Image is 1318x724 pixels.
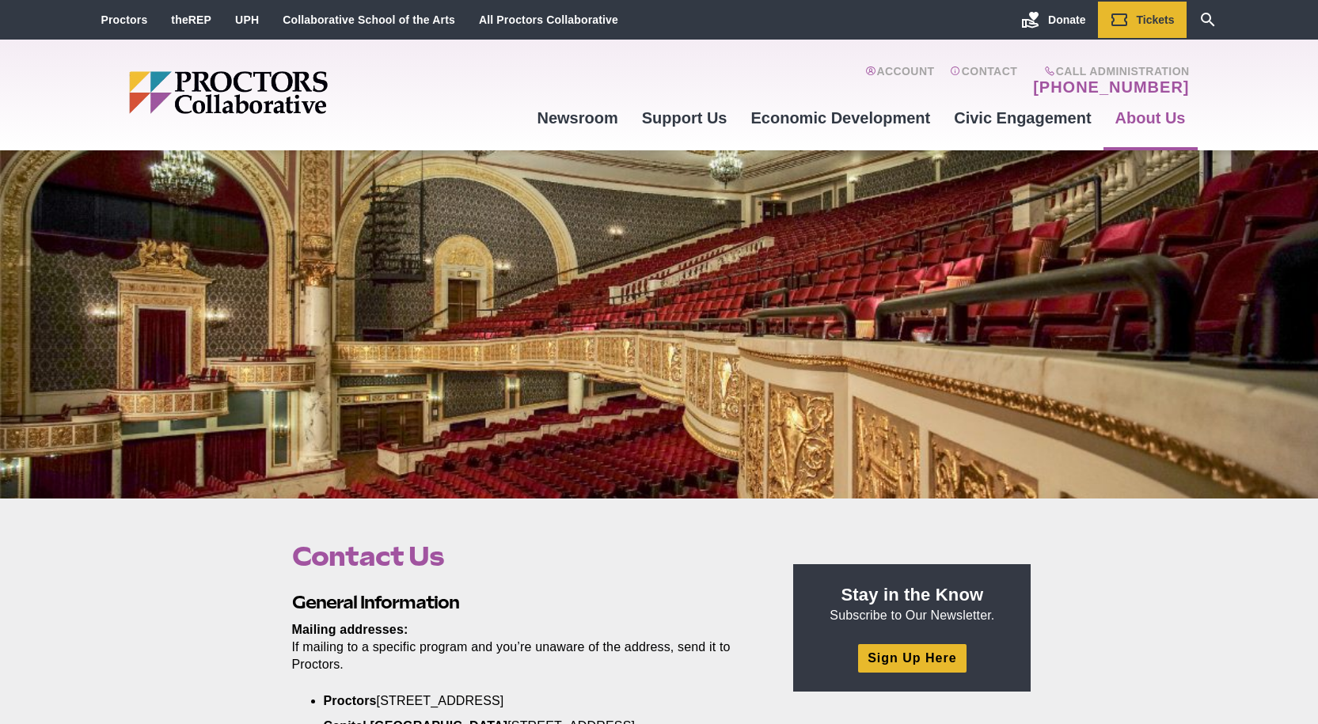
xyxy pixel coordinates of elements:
a: theREP [171,13,211,26]
a: Newsroom [525,97,629,139]
a: Donate [1009,2,1097,38]
a: Contact [950,65,1017,97]
a: Tickets [1098,2,1187,38]
li: [STREET_ADDRESS] [324,692,734,710]
strong: Proctors [324,694,377,707]
a: Economic Development [739,97,943,139]
a: Civic Engagement [942,97,1103,139]
strong: Mailing addresses: [292,623,408,636]
a: [PHONE_NUMBER] [1033,78,1189,97]
h2: General Information [292,590,758,615]
a: UPH [235,13,259,26]
h1: Contact Us [292,541,758,571]
strong: Stay in the Know [841,585,984,605]
a: About Us [1103,97,1198,139]
p: Subscribe to Our Newsletter. [812,583,1012,624]
span: Donate [1048,13,1085,26]
a: Support Us [630,97,739,139]
p: If mailing to a specific program and you’re unaware of the address, send it to Proctors. [292,621,758,673]
a: All Proctors Collaborative [479,13,618,26]
a: Collaborative School of the Arts [283,13,455,26]
a: Sign Up Here [858,644,966,672]
a: Search [1187,2,1229,38]
img: Proctors logo [129,71,450,114]
span: Call Administration [1028,65,1189,78]
a: Account [865,65,934,97]
a: Proctors [101,13,148,26]
span: Tickets [1137,13,1175,26]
